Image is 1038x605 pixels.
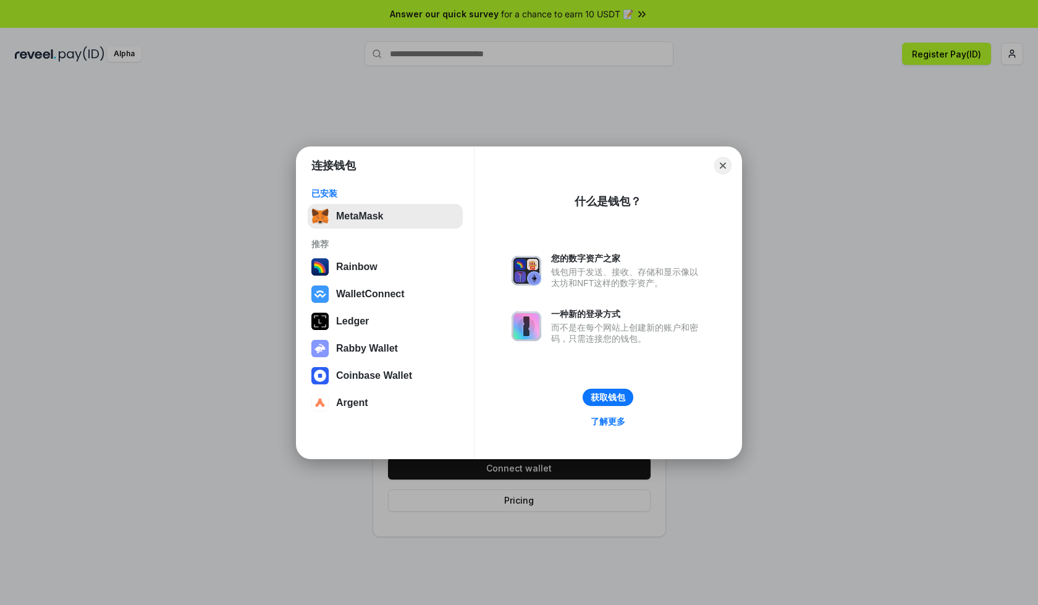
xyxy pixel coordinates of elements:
[311,239,459,250] div: 推荐
[551,266,704,289] div: 钱包用于发送、接收、存储和显示像以太坊和NFT这样的数字资产。
[336,211,383,222] div: MetaMask
[583,389,633,406] button: 获取钱包
[714,157,732,174] button: Close
[311,394,329,412] img: svg+xml,%3Csvg%20width%3D%2228%22%20height%3D%2228%22%20viewBox%3D%220%200%2028%2028%22%20fill%3D...
[336,316,369,327] div: Ledger
[311,208,329,225] img: svg+xml,%3Csvg%20fill%3D%22none%22%20height%3D%2233%22%20viewBox%3D%220%200%2035%2033%22%20width%...
[336,261,378,273] div: Rainbow
[311,258,329,276] img: svg+xml,%3Csvg%20width%3D%22120%22%20height%3D%22120%22%20viewBox%3D%220%200%20120%20120%22%20fil...
[575,194,641,209] div: 什么是钱包？
[308,336,463,361] button: Rabby Wallet
[308,282,463,307] button: WalletConnect
[308,391,463,415] button: Argent
[308,255,463,279] button: Rainbow
[308,204,463,229] button: MetaMask
[308,363,463,388] button: Coinbase Wallet
[311,158,356,173] h1: 连接钱包
[336,370,412,381] div: Coinbase Wallet
[336,289,405,300] div: WalletConnect
[311,313,329,330] img: svg+xml,%3Csvg%20xmlns%3D%22http%3A%2F%2Fwww.w3.org%2F2000%2Fsvg%22%20width%3D%2228%22%20height%3...
[583,413,633,429] a: 了解更多
[512,256,541,286] img: svg+xml,%3Csvg%20xmlns%3D%22http%3A%2F%2Fwww.w3.org%2F2000%2Fsvg%22%20fill%3D%22none%22%20viewBox...
[308,309,463,334] button: Ledger
[336,343,398,354] div: Rabby Wallet
[512,311,541,341] img: svg+xml,%3Csvg%20xmlns%3D%22http%3A%2F%2Fwww.w3.org%2F2000%2Fsvg%22%20fill%3D%22none%22%20viewBox...
[336,397,368,408] div: Argent
[591,392,625,403] div: 获取钱包
[551,322,704,344] div: 而不是在每个网站上创建新的账户和密码，只需连接您的钱包。
[311,188,459,199] div: 已安装
[591,416,625,427] div: 了解更多
[551,308,704,319] div: 一种新的登录方式
[551,253,704,264] div: 您的数字资产之家
[311,286,329,303] img: svg+xml,%3Csvg%20width%3D%2228%22%20height%3D%2228%22%20viewBox%3D%220%200%2028%2028%22%20fill%3D...
[311,367,329,384] img: svg+xml,%3Csvg%20width%3D%2228%22%20height%3D%2228%22%20viewBox%3D%220%200%2028%2028%22%20fill%3D...
[311,340,329,357] img: svg+xml,%3Csvg%20xmlns%3D%22http%3A%2F%2Fwww.w3.org%2F2000%2Fsvg%22%20fill%3D%22none%22%20viewBox...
